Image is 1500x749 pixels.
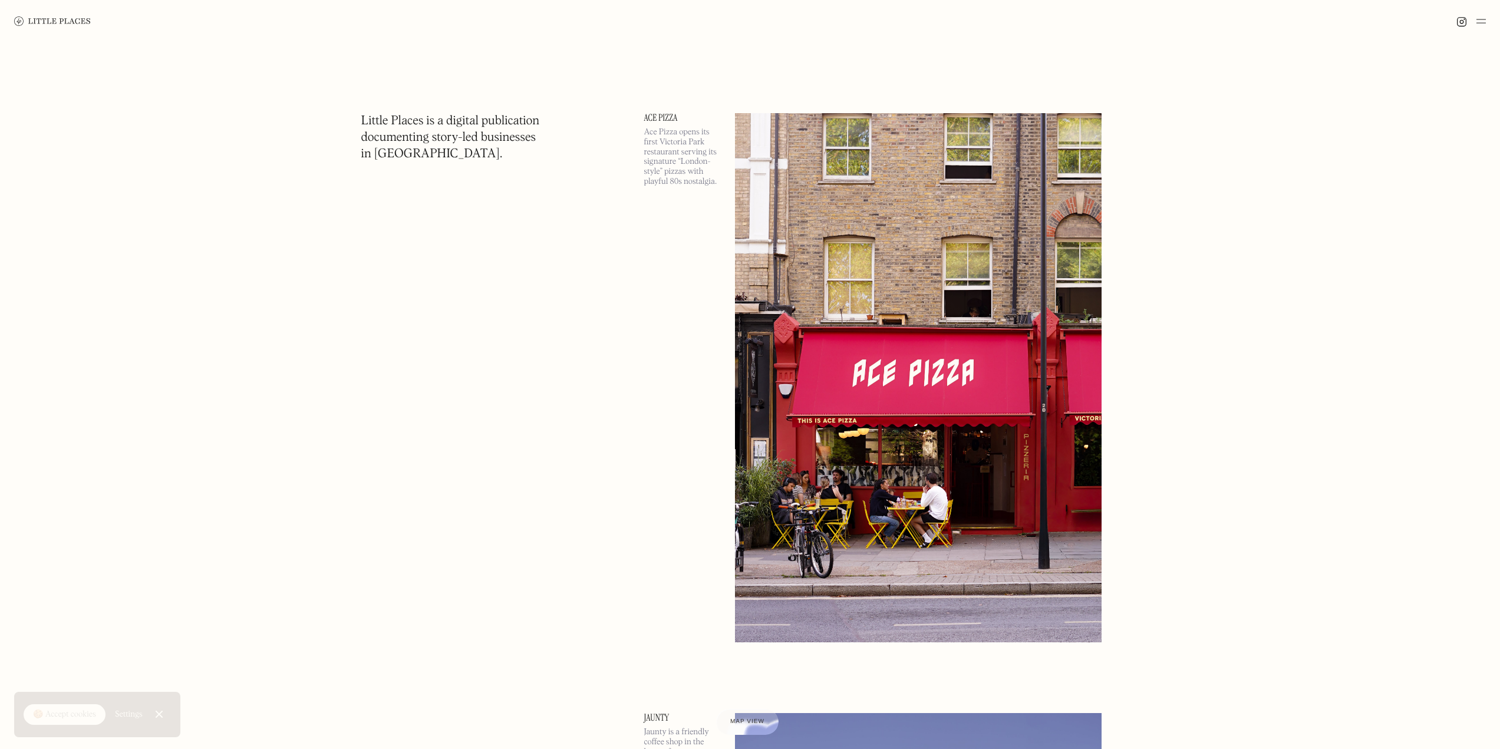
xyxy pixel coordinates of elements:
[735,113,1102,642] img: Ace Pizza
[730,718,764,725] span: Map view
[644,127,721,187] p: Ace Pizza opens its first Victoria Park restaurant serving its signature “London-style” pizzas wi...
[644,713,721,722] a: Jaunty
[361,113,540,163] h1: Little Places is a digital publication documenting story-led businesses in [GEOGRAPHIC_DATA].
[115,710,143,718] div: Settings
[33,709,96,721] div: 🍪 Accept cookies
[644,113,721,123] a: Ace Pizza
[716,709,779,735] a: Map view
[115,701,143,728] a: Settings
[147,702,171,726] a: Close Cookie Popup
[24,704,106,725] a: 🍪 Accept cookies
